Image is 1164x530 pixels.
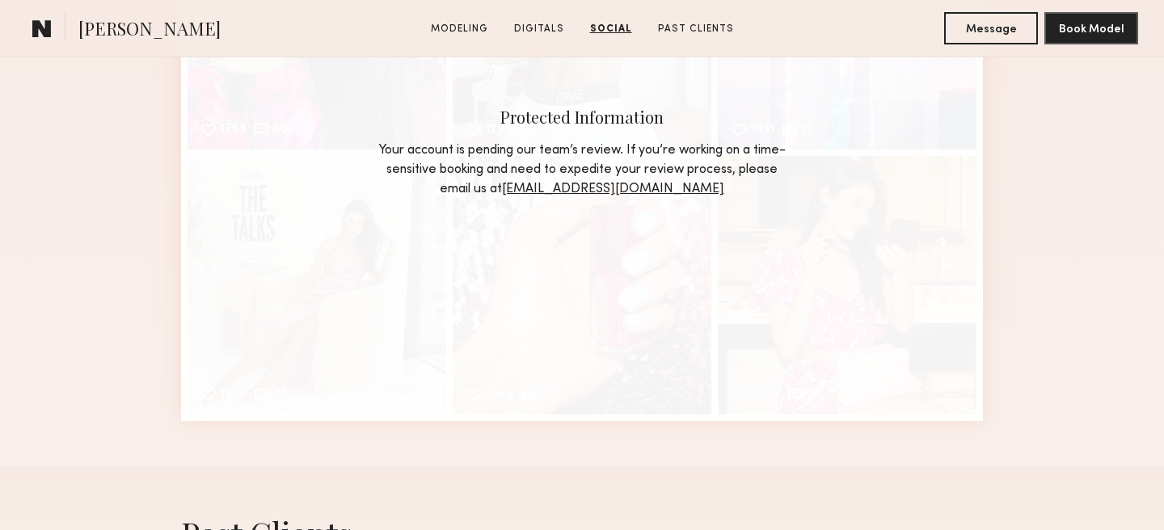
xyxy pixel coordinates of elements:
[508,22,571,36] a: Digitals
[376,141,788,199] div: Your account is pending our team’s review. If you’re working on a time-sensitive booking and need...
[376,106,788,128] div: Protected Information
[584,22,639,36] a: Social
[1044,12,1138,44] button: Book Model
[78,16,221,44] span: [PERSON_NAME]
[424,22,495,36] a: Modeling
[502,183,724,196] a: [EMAIL_ADDRESS][DOMAIN_NAME]
[1044,21,1138,35] a: Book Model
[944,12,1038,44] button: Message
[652,22,740,36] a: Past Clients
